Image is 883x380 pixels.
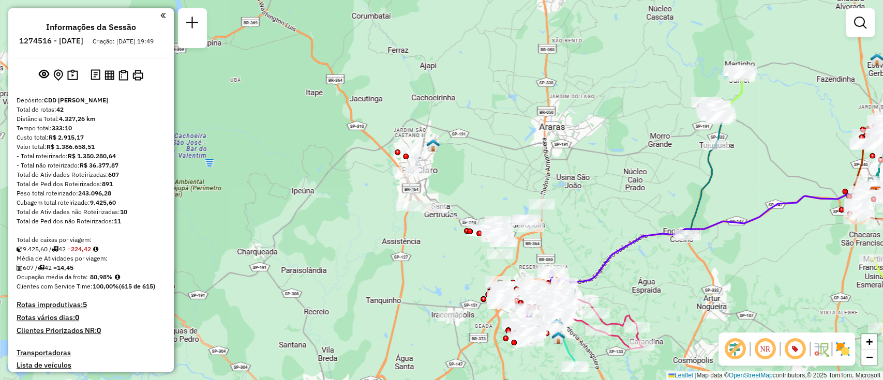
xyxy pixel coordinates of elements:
[115,274,120,280] em: Média calculada utilizando a maior ocupação (%Peso ou %Cubagem) de cada rota da sessão. Rotas cro...
[97,326,101,335] strong: 0
[182,12,203,36] a: Nova sessão e pesquisa
[17,265,23,271] i: Total de Atividades
[130,68,145,83] button: Imprimir Rotas
[78,189,111,197] strong: 243.096,28
[17,170,166,179] div: Total de Atividades Roteirizadas:
[17,361,166,370] h4: Lista de veículos
[17,254,166,263] div: Média de Atividades por viagem:
[17,105,166,114] div: Total de rotas:
[544,302,570,313] div: Atividade não roteirizada - RICARDO RODRIGO ROCH
[17,207,166,217] div: Total de Atividades não Roteirizadas:
[551,331,565,344] img: PA - Limeira
[75,313,79,322] strong: 0
[517,284,543,294] div: Atividade não roteirizada - PIZZARIA E GRILL VIA
[46,22,136,32] h4: Informações da Sessão
[68,152,116,160] strong: R$ 1.350.280,64
[520,284,546,294] div: Atividade não roteirizada - VALDEMAR DE FREITAS
[489,290,515,300] div: Atividade não roteirizada - FABIO SANTOS
[83,300,87,309] strong: 5
[52,124,72,132] strong: 333:10
[866,351,873,363] span: −
[116,68,130,83] button: Visualizar Romaneio
[729,372,773,379] a: OpenStreetMap
[19,36,83,45] h6: 1274516 - [DATE]
[71,245,91,253] strong: 224,42
[127,371,166,380] h4: Recargas: 1
[88,67,102,83] button: Logs desbloquear sessão
[861,334,877,349] a: Zoom in
[114,217,121,225] strong: 11
[102,180,113,188] strong: 891
[56,105,64,113] strong: 42
[17,142,166,151] div: Valor total:
[17,348,166,357] h4: Transportadoras
[17,235,166,245] div: Total de caixas por viagem:
[17,189,166,198] div: Peso total roteirizado:
[88,37,158,46] div: Criação: [DATE] 19:49
[17,263,166,272] div: 607 / 42 =
[93,246,98,252] i: Meta Caixas/viagem: 224,90 Diferença: -0,48
[666,371,883,380] div: Map data © contributors,© 2025 TomTom, Microsoft
[17,151,166,161] div: - Total roteirizado:
[834,341,851,357] img: Exibir/Ocultar setores
[52,246,58,252] i: Total de rotas
[17,246,23,252] i: Cubagem total roteirizado
[850,12,871,33] a: Exibir filtros
[37,67,51,83] button: Exibir sessão original
[438,311,463,321] div: Atividade não roteirizada - SUP SAO JORGE
[90,199,116,206] strong: 9.425,60
[869,186,882,200] img: CDD Mogi Mirim
[668,372,693,379] a: Leaflet
[813,341,829,357] img: Fluxo de ruas
[120,208,127,216] strong: 10
[17,326,166,335] h4: Clientes Priorizados NR:
[753,337,777,361] span: Ocultar NR
[723,337,747,361] span: Exibir deslocamento
[17,245,166,254] div: 9.425,60 / 42 =
[108,171,119,178] strong: 607
[93,282,119,290] strong: 100,00%
[80,161,118,169] strong: R$ 36.377,87
[17,313,166,322] h4: Rotas vários dias:
[90,273,113,281] strong: 80,98%
[17,124,166,133] div: Tempo total:
[17,300,166,309] h4: Rotas improdutivas:
[59,115,96,123] strong: 4.327,26 km
[49,133,84,141] strong: R$ 2.915,17
[516,329,542,339] div: Atividade não roteirizada - VALDIR PEREIRA BARBO
[426,139,440,152] img: 619 UDC Light Rio Claro
[861,349,877,365] a: Zoom out
[17,282,93,290] span: Clientes com Service Time:
[488,294,514,304] div: Atividade não roteirizada - GISLAINE HELOISA KOF
[550,318,563,331] img: 618 UDC Light Limeira
[51,67,65,83] button: Centralizar mapa no depósito ou ponto de apoio
[17,179,166,189] div: Total de Pedidos Roteirizados:
[102,68,116,82] button: Visualizar relatório de Roteirização
[866,335,873,348] span: +
[17,217,166,226] div: Total de Pedidos não Roteirizados:
[17,133,166,142] div: Custo total:
[17,273,88,281] span: Ocupação média da frota:
[17,96,166,105] div: Depósito:
[783,337,807,361] span: Exibir número da rota
[500,281,526,291] div: Atividade não roteirizada - CITTA BOTECO DE VINH
[17,371,36,380] a: Rotas
[119,282,155,290] strong: (615 de 615)
[17,198,166,207] div: Cubagem total roteirizado:
[44,96,108,104] strong: CDD [PERSON_NAME]
[38,265,44,271] i: Total de rotas
[47,143,95,150] strong: R$ 1.386.658,51
[65,67,80,83] button: Painel de Sugestão
[695,372,696,379] span: |
[17,161,166,170] div: - Total não roteirizado:
[17,114,166,124] div: Distância Total:
[57,264,73,271] strong: 14,45
[160,9,166,21] a: Clique aqui para minimizar o painel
